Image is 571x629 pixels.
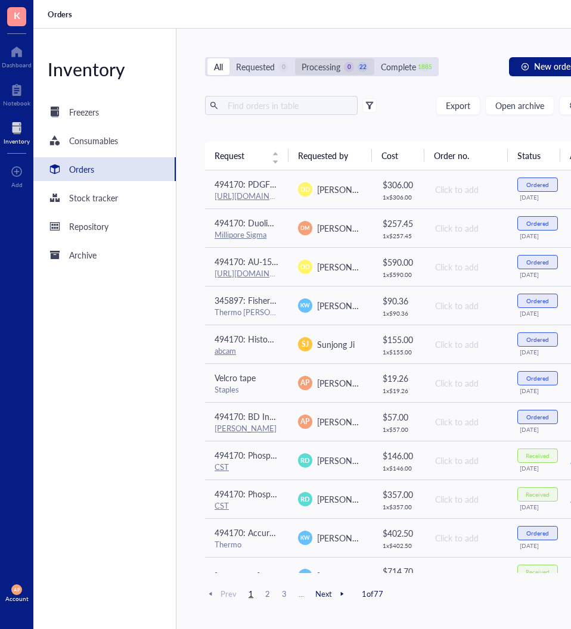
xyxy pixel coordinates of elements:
[383,465,415,472] div: 1 x $ 146.00
[383,217,415,230] div: $ 257.45
[317,222,383,234] span: [PERSON_NAME]
[236,60,275,73] div: Requested
[214,60,223,73] div: All
[317,300,383,312] span: [PERSON_NAME]
[383,178,415,191] div: $ 306.00
[33,157,176,181] a: Orders
[215,570,368,582] span: [BIOSTORE] DMEM, Accutase and Hepes
[383,194,415,201] div: 1 x $ 306.00
[495,101,544,110] span: Open archive
[435,260,498,273] div: Click to add
[294,588,308,599] span: ...
[215,345,236,356] a: abcam
[358,62,368,72] div: 22
[383,348,415,356] div: 1 x $ 155.00
[300,262,310,272] span: DD
[215,461,229,472] a: CST
[435,531,498,544] div: Click to add
[2,61,32,68] div: Dashboard
[424,402,508,441] td: Click to add
[69,134,118,147] div: Consumables
[485,96,554,115] button: Open archive
[2,42,32,68] a: Dashboard
[372,141,424,170] th: Cost
[435,454,498,467] div: Click to add
[300,301,310,310] span: KW
[205,141,288,170] th: Request
[300,378,309,388] span: AP
[424,170,508,209] td: Click to add
[383,410,415,424] div: $ 57.00
[520,310,551,317] div: [DATE]
[300,455,310,465] span: RD
[362,588,383,599] span: 1 of 77
[317,338,355,350] span: Sunjong Ji
[215,229,266,240] a: Millipore Sigma
[526,297,549,304] div: Ordered
[383,232,415,239] div: 1 x $ 257.45
[215,422,277,434] a: [PERSON_NAME]
[520,271,551,278] div: [DATE]
[383,565,415,578] div: $ 714.70
[383,256,415,269] div: $ 590.00
[215,333,329,345] span: 494170: Histone Extraction Kit
[69,191,118,204] div: Stock tracker
[215,267,299,279] a: [URL][DOMAIN_NAME]
[435,299,498,312] div: Click to add
[215,149,265,162] span: Request
[383,372,415,385] div: $ 19.26
[526,259,549,266] div: Ordered
[300,224,309,232] span: DM
[424,286,508,325] td: Click to add
[435,222,498,235] div: Click to add
[436,96,480,115] button: Export
[526,568,549,575] div: Received
[300,494,310,504] span: RD
[215,178,375,190] span: 494170: PDGF Receptor α Antibody #3164
[215,488,390,500] span: 494170: Phospho-Ret (Tyr905) Antibody #3221
[205,588,237,599] span: Prev
[424,325,508,363] td: Click to add
[424,441,508,479] td: Click to add
[520,232,551,239] div: [DATE]
[33,57,176,81] div: Inventory
[520,542,551,549] div: [DATE]
[317,493,383,505] span: [PERSON_NAME]
[520,194,551,201] div: [DATE]
[424,247,508,286] td: Click to add
[526,413,549,421] div: Ordered
[215,384,279,395] div: Staples
[14,587,20,592] span: AP
[215,500,229,511] a: CST
[4,138,30,145] div: Inventory
[215,190,299,201] a: [URL][DOMAIN_NAME]
[520,465,551,472] div: [DATE]
[446,101,470,110] span: Export
[520,348,551,356] div: [DATE]
[215,449,390,461] span: 494170: Phospho-Btk (Tyr223) Antibody #5082
[383,294,415,307] div: $ 90.36
[424,518,508,557] td: Click to add
[3,99,30,107] div: Notebook
[300,185,310,194] span: DD
[69,105,99,119] div: Freezers
[5,595,29,602] div: Account
[344,62,354,72] div: 0
[315,588,347,599] span: Next
[526,452,549,459] div: Received
[215,256,310,267] span: 494170: AU-15330 - 5mg
[302,339,309,350] span: SJ
[508,141,560,170] th: Status
[424,479,508,518] td: Click to add
[383,310,415,317] div: 1 x $ 90.36
[424,557,508,595] td: Click to add
[215,527,474,538] span: 494170: Accurate Chemical AquaClean, Microbiocidal Additive, 250mL
[526,530,549,537] div: Ordered
[424,363,508,402] td: Click to add
[317,570,383,582] span: [PERSON_NAME]
[317,377,383,389] span: [PERSON_NAME]
[317,261,470,273] span: [PERSON_NAME] de la [PERSON_NAME]
[420,62,430,72] div: 1885
[48,9,75,20] a: Orders
[4,119,30,145] a: Inventory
